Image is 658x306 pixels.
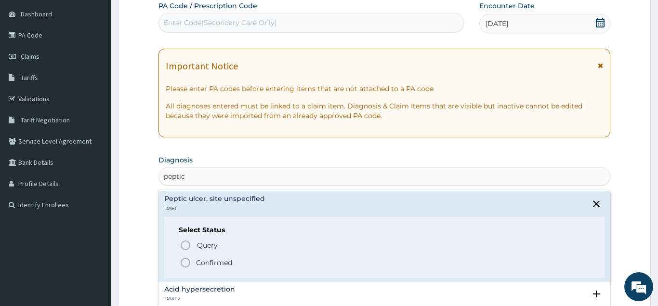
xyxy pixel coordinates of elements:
span: We're online! [56,92,133,189]
h4: Peptic ulcer, site unspecified [164,195,265,202]
div: Chat with us now [50,54,162,67]
span: Dashboard [21,10,52,18]
i: status option query [180,239,191,251]
textarea: Type your message and hit 'Enter' [5,204,184,238]
h6: Select Status [179,226,590,234]
div: Minimize live chat window [158,5,181,28]
p: All diagnoses entered must be linked to a claim item. Diagnosis & Claim Items that are visible bu... [166,101,603,120]
i: close select status [591,198,602,210]
div: Enter Code(Secondary Care Only) [164,18,277,27]
h1: Important Notice [166,61,238,71]
i: status option filled [180,257,191,268]
label: Encounter Date [479,1,535,11]
span: Query [197,240,218,250]
img: d_794563401_company_1708531726252_794563401 [18,48,39,72]
p: DA61 [164,205,265,212]
span: [DATE] [486,19,508,28]
i: open select status [591,288,602,300]
span: Tariff Negotiation [21,116,70,124]
p: Confirmed [196,258,232,267]
span: Tariffs [21,73,38,82]
p: DA41.2 [164,295,235,302]
span: Claims [21,52,39,61]
h4: Acid hypersecretion [164,286,235,293]
label: PA Code / Prescription Code [158,1,257,11]
label: Diagnosis [158,155,193,165]
p: Please enter PA codes before entering items that are not attached to a PA code [166,84,603,93]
